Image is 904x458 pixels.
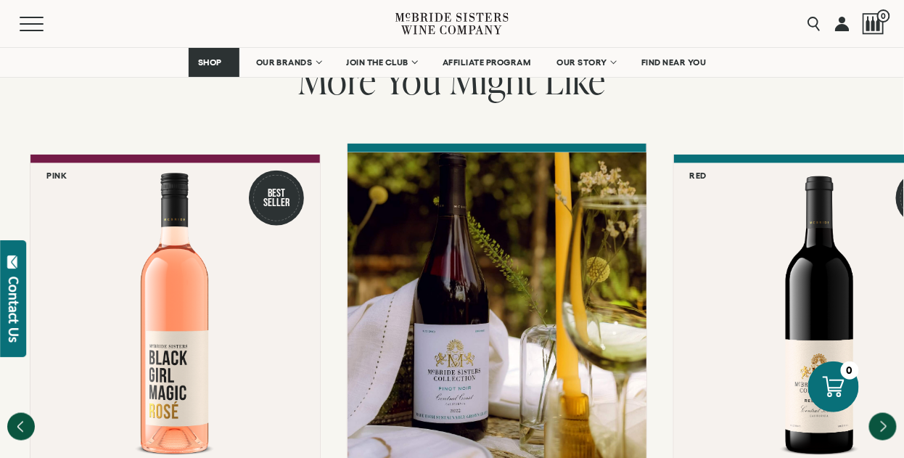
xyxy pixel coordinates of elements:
[20,17,72,31] button: Mobile Menu Trigger
[347,57,409,68] span: JOIN THE CLUB
[690,171,707,180] h6: Red
[632,48,716,77] a: FIND NEAR YOU
[46,171,67,180] h6: Pink
[641,57,707,68] span: FIND NEAR YOU
[443,57,531,68] span: AFFILIATE PROGRAM
[869,413,897,441] button: Next
[7,413,35,441] button: Previous
[450,55,537,105] span: Might
[385,55,442,105] span: You
[247,48,330,77] a: OUR BRANDS
[545,55,606,105] span: Like
[433,48,541,77] a: AFFILIATE PROGRAM
[337,48,427,77] a: JOIN THE CLUB
[841,361,859,380] div: 0
[548,48,625,77] a: OUR STORY
[256,57,313,68] span: OUR BRANDS
[7,277,21,343] div: Contact Us
[198,57,223,68] span: SHOP
[557,57,608,68] span: OUR STORY
[298,55,377,105] span: More
[877,9,890,23] span: 0
[189,48,239,77] a: SHOP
